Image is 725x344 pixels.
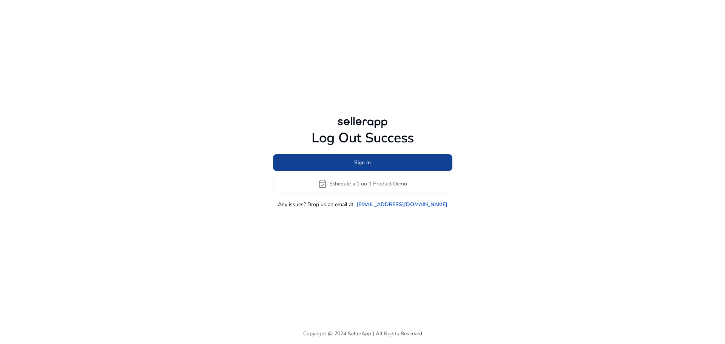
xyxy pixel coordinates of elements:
h1: Log Out Success [273,130,452,146]
span: event_available [318,179,327,188]
a: [EMAIL_ADDRESS][DOMAIN_NAME] [356,201,447,208]
p: Any issues? Drop us an email at [278,201,353,208]
button: Sign In [273,154,452,171]
span: Sign In [354,159,371,167]
button: event_availableSchedule a 1 on 1 Product Demo [273,175,452,193]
